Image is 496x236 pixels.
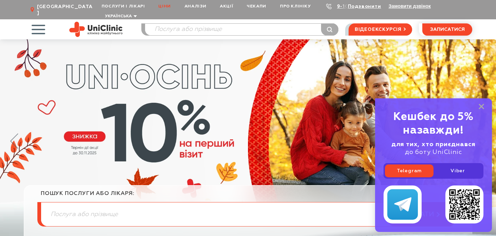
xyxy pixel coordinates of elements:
[105,14,132,18] span: Українська
[41,190,455,202] div: пошук послуги або лікаря:
[103,14,137,19] button: Українська
[391,141,476,147] b: для тих, хто приєднався
[337,4,352,9] a: 9-103
[384,141,483,156] div: до боту UniClinic
[384,110,483,137] div: Кешбек до 5% назавжди!
[348,4,381,9] a: Подзвонити
[385,164,433,177] a: Telegram
[69,22,123,37] img: Uniclinic
[349,23,412,36] a: відеоекскурсія
[145,24,338,35] input: Послуга або прізвище
[430,27,465,32] span: записатися
[389,3,431,9] button: Замовити дзвінок
[355,24,402,35] span: відеоекскурсія
[37,4,95,16] span: [GEOGRAPHIC_DATA]
[41,202,455,226] input: Послуга або прізвище
[422,23,472,36] button: записатися
[433,164,482,177] a: Viber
